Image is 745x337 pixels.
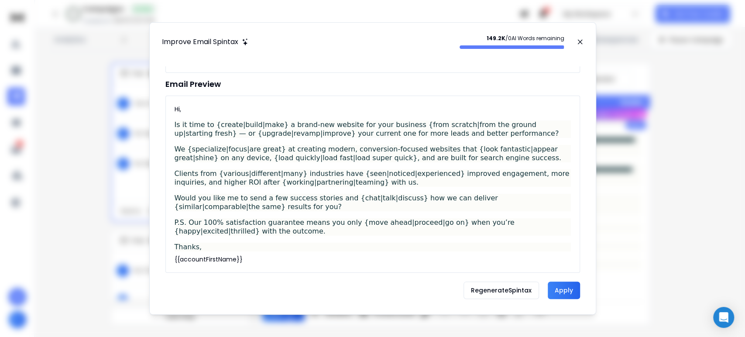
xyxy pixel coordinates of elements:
button: RegenerateSpintax [463,282,539,299]
p: Is it time to — or {upgrade|revamp|improve} your current one for more leads and better performance? [175,120,571,138]
strong: {create|build|make} a brand‑new website for your business {from scratch|from the ground up|starti... [175,120,536,138]
h1: Improve Email Spintax [162,37,238,47]
h1: Email Preview [165,78,580,90]
p: We {specialize|focus|are great} at creating modern, conversion‑focused websites that {look fantas... [175,145,571,162]
p: Would you like me to send a few success stories and {chat|talk|discuss} how we can deliver {simil... [175,194,571,211]
p: Thanks, [175,243,571,251]
strong: 149.2K [487,34,505,42]
div: Open Intercom Messenger [713,307,734,328]
div: {{accountFirstName}} [175,255,571,264]
p: P.S. Our 100% satisfaction guarantee means you only {move ahead|proceed|go on} when you’re {happy... [175,218,571,236]
p: Clients from {various|different|many} industries have {seen|noticed|experienced} improved engagem... [175,169,571,187]
p: / 0 AI Words remaining [460,35,564,42]
div: Hi, [175,105,571,113]
button: Apply [548,282,580,299]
